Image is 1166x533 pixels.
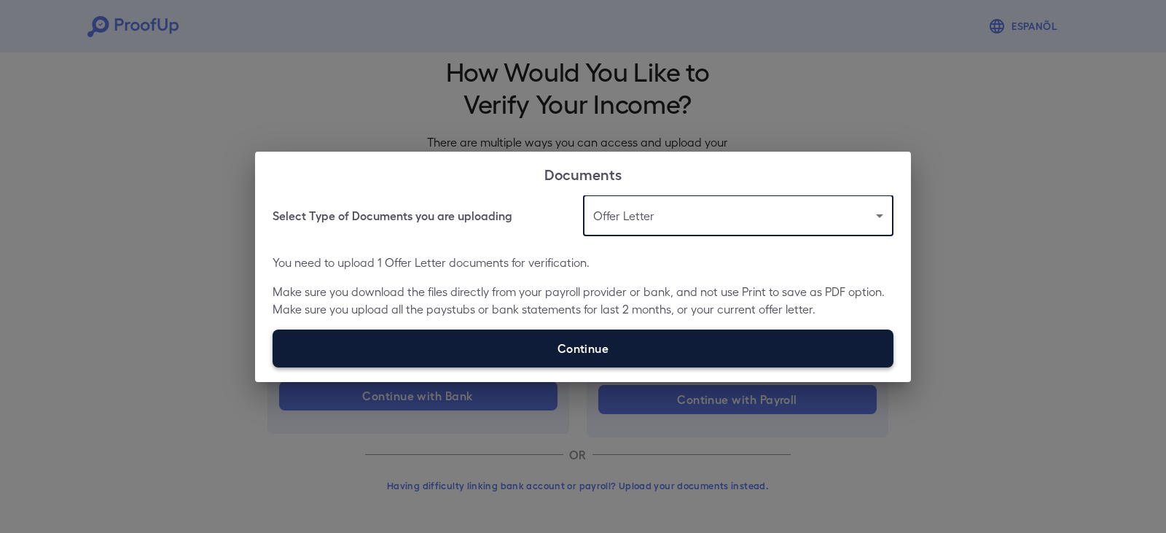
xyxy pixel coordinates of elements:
p: You need to upload 1 Offer Letter documents for verification. [273,254,893,271]
h6: Select Type of Documents you are uploading [273,207,512,225]
div: Offer Letter [583,195,893,236]
h2: Documents [255,152,911,195]
label: Continue [273,330,893,367]
p: Make sure you download the files directly from your payroll provider or bank, and not use Print t... [273,283,893,318]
